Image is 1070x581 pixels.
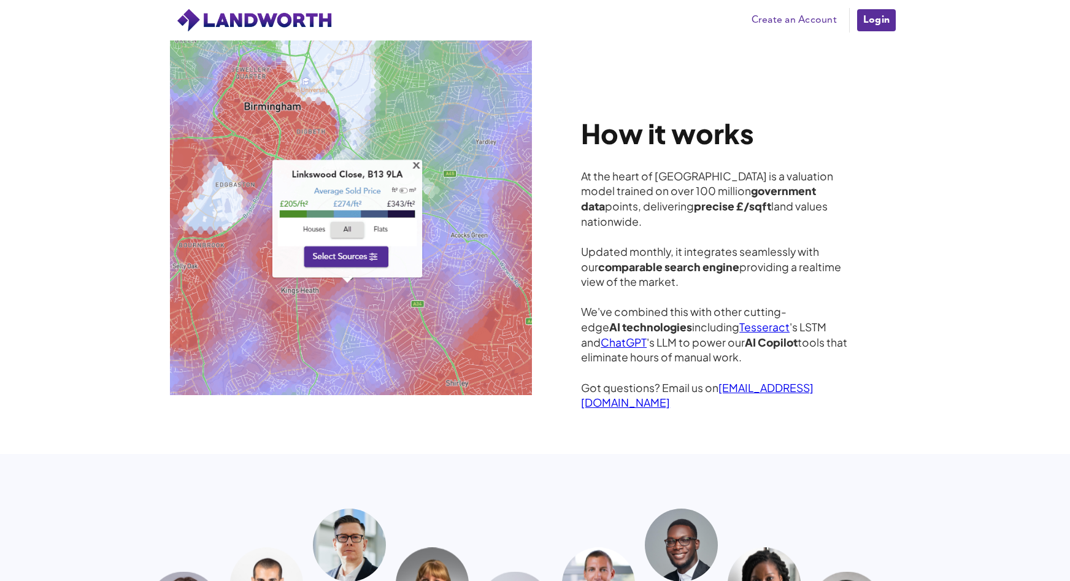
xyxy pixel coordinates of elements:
[601,336,647,349] a: ChatGPT
[581,381,814,410] a: [EMAIL_ADDRESS][DOMAIN_NAME]
[581,116,857,151] h1: How it works
[598,260,739,274] strong: comparable search engine
[745,336,798,349] strong: AI Copilot
[856,8,897,33] a: Login
[745,11,843,29] a: Create an Account
[694,199,771,213] strong: precise £/sqft
[739,320,790,334] a: Tesseract
[609,320,692,334] strong: AI technologies
[581,169,857,410] div: At the heart of [GEOGRAPHIC_DATA] is a valuation model trained on over 100 million points, delive...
